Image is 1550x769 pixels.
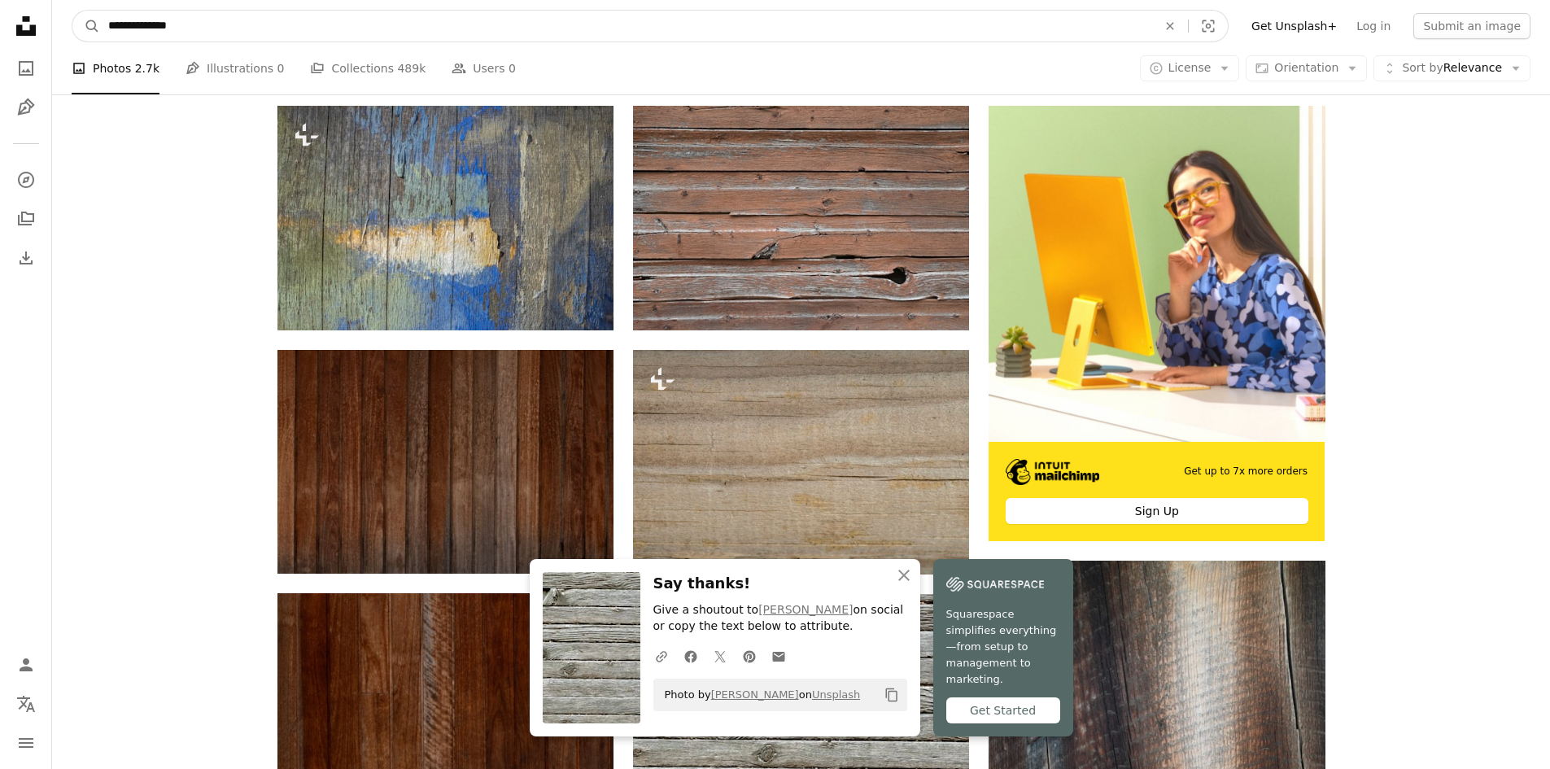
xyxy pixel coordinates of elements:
[989,106,1325,441] img: file-1722962862010-20b14c5a0a60image
[10,91,42,124] a: Illustrations
[735,640,764,672] a: Share on Pinterest
[758,603,853,616] a: [PERSON_NAME]
[277,350,613,574] img: A wooden wall with a black and white cat sitting on top of it
[946,572,1044,596] img: file-1747939142011-51e5cc87e3c9
[764,640,793,672] a: Share over email
[10,727,42,759] button: Menu
[1402,60,1502,76] span: Relevance
[1006,498,1308,524] div: Sign Up
[1274,61,1338,74] span: Orientation
[633,106,969,330] img: a close up of a wooden wall with peeling paint
[633,350,969,574] img: a close up of a piece of wood
[989,106,1325,541] a: Get up to 7x more ordersSign Up
[1347,13,1400,39] a: Log in
[1402,61,1443,74] span: Sort by
[277,59,285,77] span: 0
[653,602,907,635] p: Give a shoutout to on social or copy the text below to attribute.
[310,42,426,94] a: Collections 489k
[933,559,1073,736] a: Squarespace simplifies everything—from setup to management to marketing.Get Started
[878,681,906,709] button: Copy to clipboard
[277,697,613,712] a: A close up of a wooden floor with a brown stain
[1246,55,1367,81] button: Orientation
[633,455,969,470] a: a close up of a piece of wood
[1168,61,1212,74] span: License
[10,242,42,274] a: Download History
[1373,55,1530,81] button: Sort byRelevance
[1152,11,1188,42] button: Clear
[1413,13,1530,39] button: Submit an image
[277,454,613,469] a: A wooden wall with a black and white cat sitting on top of it
[72,10,1229,42] form: Find visuals sitewide
[1189,11,1228,42] button: Visual search
[1185,465,1308,478] span: Get up to 7x more orders
[10,688,42,720] button: Language
[946,697,1060,723] div: Get Started
[946,606,1060,688] span: Squarespace simplifies everything—from setup to management to marketing.
[277,106,613,330] img: a close up of a wooden surface with blue and yellow paint
[277,211,613,225] a: a close up of a wooden surface with blue and yellow paint
[186,42,284,94] a: Illustrations 0
[397,59,426,77] span: 489k
[653,572,907,596] h3: Say thanks!
[10,164,42,196] a: Explore
[452,42,516,94] a: Users 0
[812,688,860,701] a: Unsplash
[633,211,969,225] a: a close up of a wooden wall with peeling paint
[676,640,705,672] a: Share on Facebook
[657,682,861,708] span: Photo by on
[10,10,42,46] a: Home — Unsplash
[1140,55,1240,81] button: License
[509,59,516,77] span: 0
[705,640,735,672] a: Share on Twitter
[1006,459,1099,485] img: file-1690386555781-336d1949dad1image
[711,688,799,701] a: [PERSON_NAME]
[10,52,42,85] a: Photos
[10,203,42,235] a: Collections
[1242,13,1347,39] a: Get Unsplash+
[72,11,100,42] button: Search Unsplash
[10,649,42,681] a: Log in / Sign up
